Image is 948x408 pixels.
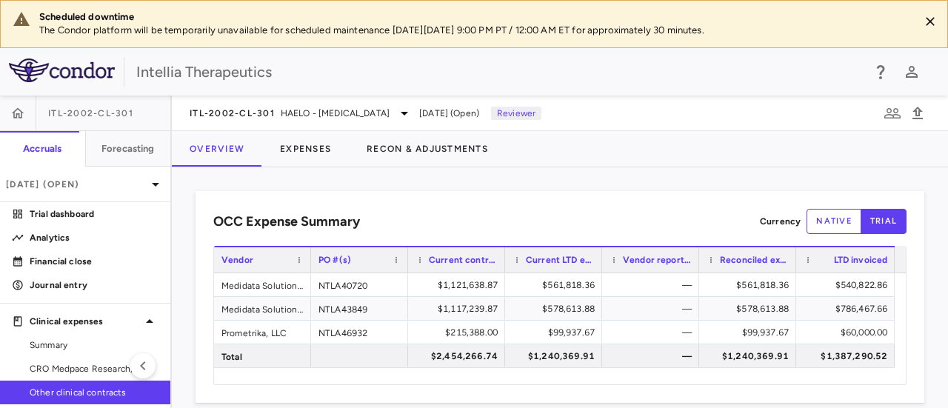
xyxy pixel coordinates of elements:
[311,321,408,344] div: NTLA46932
[214,273,311,296] div: Medidata Solutions, Inc.
[30,231,158,244] p: Analytics
[615,344,692,368] div: —
[311,273,408,296] div: NTLA40720
[518,273,595,297] div: $561,818.36
[30,338,158,352] span: Summary
[262,131,349,167] button: Expenses
[429,255,498,265] span: Current contract value
[526,255,595,265] span: Current LTD expensed
[30,386,158,399] span: Other clinical contracts
[214,297,311,320] div: Medidata Solutions, Inc.
[213,212,360,232] h6: OCC Expense Summary
[281,107,390,120] span: HAELO - [MEDICAL_DATA]
[810,344,887,368] div: $1,387,290.52
[30,255,158,268] p: Financial close
[861,209,907,234] button: trial
[810,321,887,344] div: $60,000.00
[48,107,133,119] span: ITL-2002-CL-301
[172,131,262,167] button: Overview
[491,107,541,120] p: Reviewer
[712,344,789,368] div: $1,240,369.91
[615,321,692,344] div: —
[311,297,408,320] div: NTLA43849
[30,207,158,221] p: Trial dashboard
[6,178,147,191] p: [DATE] (Open)
[712,273,789,297] div: $561,818.36
[190,107,275,119] span: ITL-2002-CL-301
[214,321,311,344] div: Prometrika, LLC
[615,273,692,297] div: —
[101,142,155,155] h6: Forecasting
[318,255,351,265] span: PO #(s)
[807,209,861,234] button: native
[518,321,595,344] div: $99,937.67
[214,344,311,367] div: Total
[23,142,61,155] h6: Accruals
[615,297,692,321] div: —
[712,321,789,344] div: $99,937.67
[810,297,887,321] div: $786,467.66
[136,61,862,83] div: Intellia Therapeutics
[30,362,158,375] span: CRO Medpace Research, Inc.
[349,131,506,167] button: Recon & Adjustments
[39,10,907,24] div: Scheduled downtime
[712,297,789,321] div: $578,613.88
[834,255,888,265] span: LTD invoiced
[30,278,158,292] p: Journal entry
[518,344,595,368] div: $1,240,369.91
[760,215,801,228] p: Currency
[623,255,692,265] span: Vendor reported
[919,10,941,33] button: Close
[221,255,253,265] span: Vendor
[419,107,479,120] span: [DATE] (Open)
[421,344,498,368] div: $2,454,266.74
[9,58,115,82] img: logo-full-SnFGN8VE.png
[421,297,498,321] div: $1,117,239.87
[39,24,907,37] p: The Condor platform will be temporarily unavailable for scheduled maintenance [DATE][DATE] 9:00 P...
[30,315,141,328] p: Clinical expenses
[421,273,498,297] div: $1,121,638.87
[720,255,789,265] span: Reconciled expense
[421,321,498,344] div: $215,388.00
[810,273,887,297] div: $540,822.86
[518,297,595,321] div: $578,613.88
